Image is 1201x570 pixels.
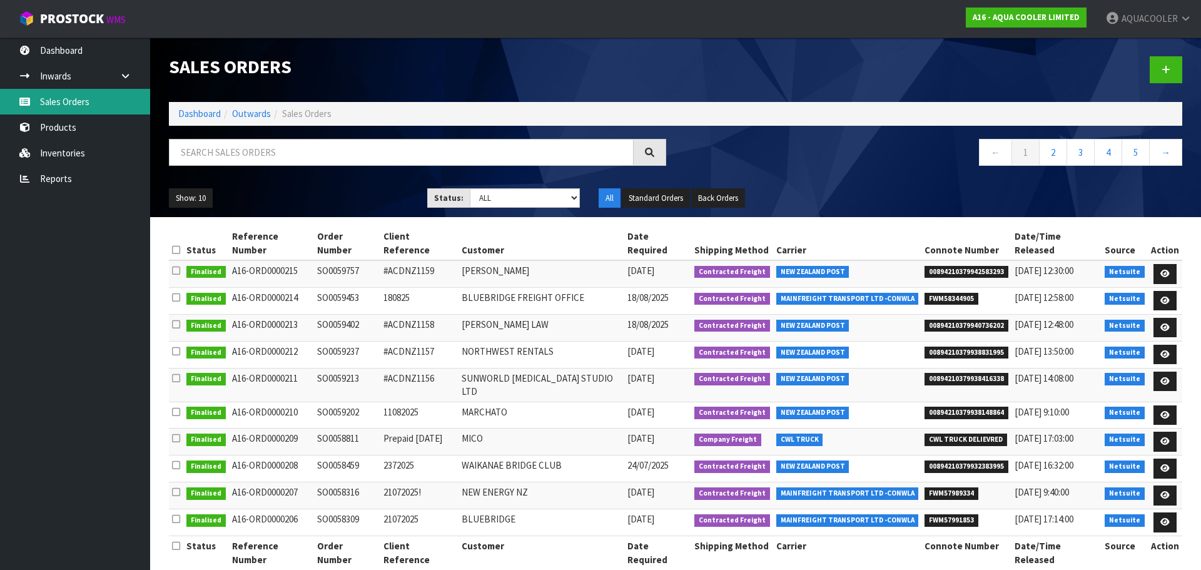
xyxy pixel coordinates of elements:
[314,509,380,536] td: SO0058309
[380,260,459,287] td: #ACDNZ1159
[627,345,654,357] span: [DATE]
[314,455,380,482] td: SO0058459
[973,12,1080,23] strong: A16 - AQUA COOLER LIMITED
[459,482,624,509] td: NEW ENERGY NZ
[186,461,226,473] span: Finalised
[776,487,919,500] span: MAINFREIGHT TRANSPORT LTD -CONWLA
[776,266,849,278] span: NEW ZEALAND POST
[186,293,226,305] span: Finalised
[1015,459,1073,471] span: [DATE] 16:32:00
[232,108,271,120] a: Outwards
[459,368,624,402] td: SUNWORLD [MEDICAL_DATA] STUDIO LTD
[459,226,624,260] th: Customer
[925,487,978,500] span: FWM57989334
[925,293,978,305] span: FWM58344905
[627,513,654,525] span: [DATE]
[1015,513,1073,525] span: [DATE] 17:14:00
[925,461,1008,473] span: 00894210379932383995
[925,373,1008,385] span: 00894210379938416338
[186,487,226,500] span: Finalised
[186,514,226,527] span: Finalised
[921,226,1011,260] th: Connote Number
[380,455,459,482] td: 2372025
[773,226,922,260] th: Carrier
[1015,345,1073,357] span: [DATE] 13:50:00
[694,266,770,278] span: Contracted Freight
[314,287,380,314] td: SO0059453
[776,347,849,359] span: NEW ZEALAND POST
[1015,486,1069,498] span: [DATE] 9:40:00
[183,536,229,569] th: Status
[1105,320,1145,332] span: Netsuite
[229,260,315,287] td: A16-ORD0000215
[314,260,380,287] td: SO0059757
[1105,461,1145,473] span: Netsuite
[186,320,226,332] span: Finalised
[314,368,380,402] td: SO0059213
[314,314,380,341] td: SO0059402
[282,108,332,120] span: Sales Orders
[1122,13,1178,24] span: AQUACOOLER
[925,266,1008,278] span: 00894210379942583293
[694,320,770,332] span: Contracted Freight
[459,455,624,482] td: WAIKANAE BRIDGE CLUB
[459,287,624,314] td: BLUEBRIDGE FREIGHT OFFICE
[1015,292,1073,303] span: [DATE] 12:58:00
[694,347,770,359] span: Contracted Freight
[183,226,229,260] th: Status
[691,188,745,208] button: Back Orders
[459,429,624,455] td: MICO
[776,434,823,446] span: CWL TRUCK
[380,287,459,314] td: 180825
[380,402,459,429] td: 11082025
[169,188,213,208] button: Show: 10
[622,188,690,208] button: Standard Orders
[776,461,849,473] span: NEW ZEALAND POST
[599,188,621,208] button: All
[1105,514,1145,527] span: Netsuite
[624,226,692,260] th: Date Required
[1015,432,1073,444] span: [DATE] 17:03:00
[19,11,34,26] img: cube-alt.png
[773,536,922,569] th: Carrier
[380,536,459,569] th: Client Reference
[229,429,315,455] td: A16-ORD0000209
[1015,265,1073,277] span: [DATE] 12:30:00
[229,226,315,260] th: Reference Number
[380,368,459,402] td: #ACDNZ1156
[627,432,654,444] span: [DATE]
[314,429,380,455] td: SO0058811
[186,347,226,359] span: Finalised
[380,482,459,509] td: 21072025!
[1149,139,1182,166] a: →
[694,514,770,527] span: Contracted Freight
[925,320,1008,332] span: 00894210379940736202
[314,226,380,260] th: Order Number
[380,314,459,341] td: #ACDNZ1158
[691,536,773,569] th: Shipping Method
[380,509,459,536] td: 21072025
[1105,293,1145,305] span: Netsuite
[380,341,459,368] td: #ACDNZ1157
[627,318,669,330] span: 18/08/2025
[1148,536,1182,569] th: Action
[1011,226,1102,260] th: Date/Time Released
[1105,373,1145,385] span: Netsuite
[1011,139,1040,166] a: 1
[925,434,1007,446] span: CWL TRUCK DELIEVRED
[229,536,315,569] th: Reference Number
[979,139,1012,166] a: ←
[1015,406,1069,418] span: [DATE] 9:10:00
[229,314,315,341] td: A16-ORD0000213
[627,265,654,277] span: [DATE]
[694,373,770,385] span: Contracted Freight
[1122,139,1150,166] a: 5
[624,536,692,569] th: Date Required
[694,461,770,473] span: Contracted Freight
[685,139,1182,170] nav: Page navigation
[186,434,226,446] span: Finalised
[1015,372,1073,384] span: [DATE] 14:08:00
[776,320,849,332] span: NEW ZEALAND POST
[1105,266,1145,278] span: Netsuite
[1148,226,1182,260] th: Action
